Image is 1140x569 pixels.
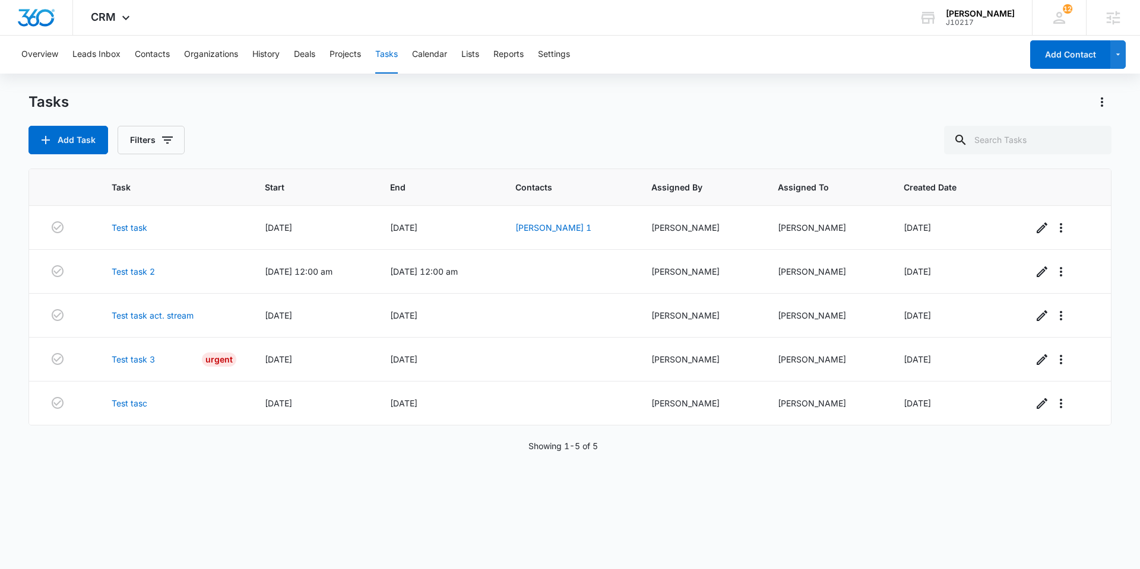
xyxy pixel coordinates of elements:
div: account id [946,18,1015,27]
span: [DATE] [390,310,417,320]
div: [PERSON_NAME] [651,265,749,278]
div: [PERSON_NAME] [778,353,875,365]
span: [DATE] [904,310,931,320]
button: Leads Inbox [72,36,121,74]
span: [DATE] [265,398,292,408]
span: Created Date [904,181,986,193]
button: Tasks [375,36,398,74]
span: [DATE] [265,222,292,233]
button: Overview [21,36,58,74]
a: [PERSON_NAME] 1 [515,222,591,233]
span: 12 [1063,4,1072,14]
button: History [252,36,280,74]
span: [DATE] [904,266,931,276]
span: [DATE] [390,354,417,364]
button: Add Contact [1030,40,1110,69]
span: [DATE] [904,398,931,408]
button: Calendar [412,36,447,74]
button: Add Task [28,126,108,154]
div: [PERSON_NAME] [651,353,749,365]
span: End [390,181,470,193]
div: [PERSON_NAME] [651,309,749,322]
span: Assigned To [778,181,858,193]
a: Test task 2 [112,265,155,278]
span: [DATE] [904,354,931,364]
a: Test task act. stream [112,309,194,322]
div: [PERSON_NAME] [651,221,749,234]
a: Test task 3 [112,353,155,365]
div: account name [946,9,1015,18]
button: Actions [1092,93,1111,112]
span: Task [112,181,219,193]
div: [PERSON_NAME] [778,265,875,278]
span: Assigned By [651,181,731,193]
span: [DATE] [390,398,417,408]
button: Organizations [184,36,238,74]
span: [DATE] [265,310,292,320]
div: [PERSON_NAME] [778,221,875,234]
button: Contacts [135,36,170,74]
div: [PERSON_NAME] [651,397,749,409]
button: Filters [118,126,185,154]
span: [DATE] [904,222,931,233]
input: Search Tasks [944,126,1111,154]
span: [DATE] 12:00 am [265,266,332,276]
div: notifications count [1063,4,1072,14]
button: Projects [330,36,361,74]
div: [PERSON_NAME] [778,397,875,409]
span: [DATE] [390,222,417,233]
span: [DATE] 12:00 am [390,266,458,276]
span: Contacts [515,181,606,193]
button: Lists [461,36,479,74]
div: [PERSON_NAME] [778,309,875,322]
span: [DATE] [265,354,292,364]
span: Start [265,181,344,193]
a: Test task [112,221,147,234]
h1: Tasks [28,93,69,111]
p: Showing 1-5 of 5 [528,440,598,452]
button: Reports [493,36,524,74]
span: CRM [91,11,116,23]
button: Settings [538,36,570,74]
button: Deals [294,36,315,74]
a: Test tasc [112,397,147,409]
div: Urgent [202,352,236,367]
